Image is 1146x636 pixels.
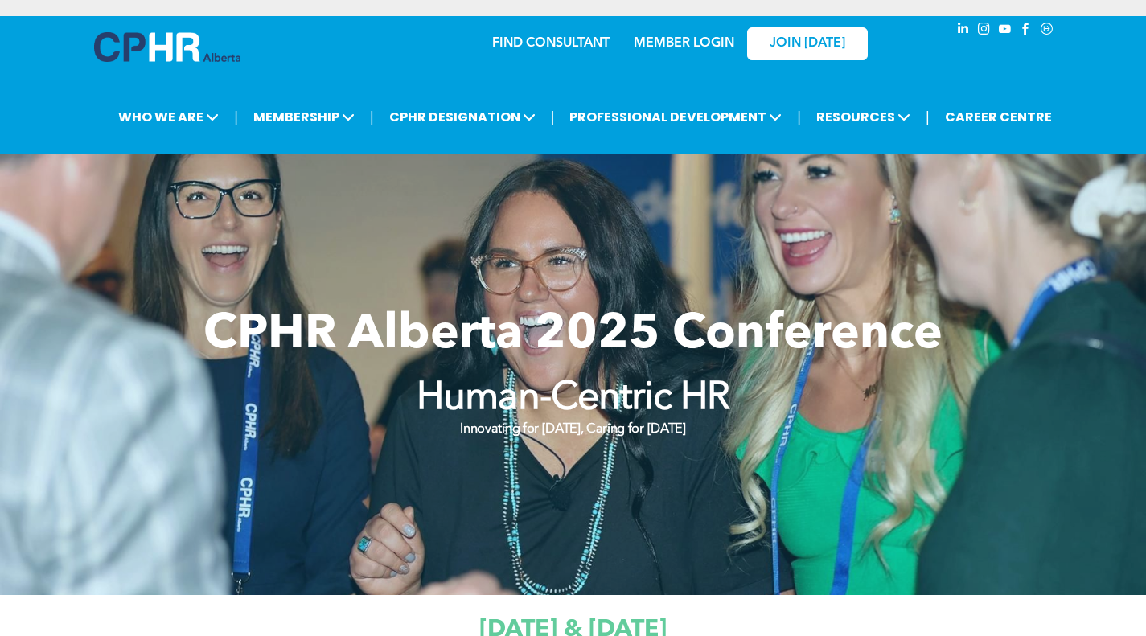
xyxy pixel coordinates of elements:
li: | [797,101,801,133]
a: CAREER CENTRE [940,102,1057,132]
span: PROFESSIONAL DEVELOPMENT [565,102,787,132]
li: | [234,101,238,133]
a: Social network [1038,20,1056,42]
a: youtube [996,20,1014,42]
li: | [926,101,930,133]
a: FIND CONSULTANT [492,37,610,50]
span: WHO WE ARE [113,102,224,132]
span: MEMBERSHIP [249,102,359,132]
span: CPHR DESIGNATION [384,102,540,132]
a: instagram [976,20,993,42]
a: MEMBER LOGIN [634,37,734,50]
span: CPHR Alberta 2025 Conference [203,311,943,359]
li: | [551,101,555,133]
span: JOIN [DATE] [770,36,845,51]
a: facebook [1017,20,1035,42]
a: linkedin [955,20,972,42]
span: RESOURCES [811,102,915,132]
strong: Human-Centric HR [417,380,730,418]
img: A blue and white logo for cp alberta [94,32,240,62]
li: | [370,101,374,133]
strong: Innovating for [DATE], Caring for [DATE] [460,423,685,436]
a: JOIN [DATE] [747,27,868,60]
